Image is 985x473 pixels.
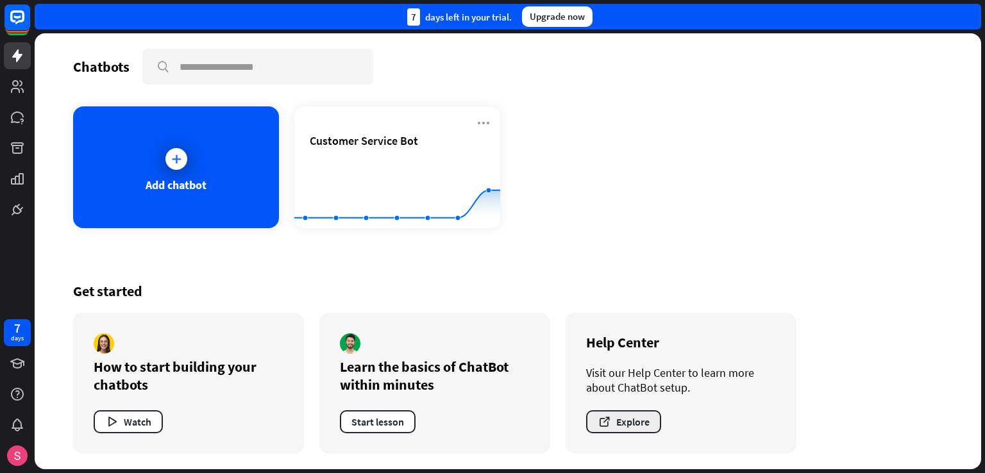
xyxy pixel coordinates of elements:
[94,333,114,354] img: author
[586,365,776,395] div: Visit our Help Center to learn more about ChatBot setup.
[407,8,420,26] div: 7
[146,178,206,192] div: Add chatbot
[522,6,593,27] div: Upgrade now
[14,322,21,334] div: 7
[340,333,360,354] img: author
[340,358,530,394] div: Learn the basics of ChatBot within minutes
[94,358,283,394] div: How to start building your chatbots
[4,319,31,346] a: 7 days
[586,410,661,433] button: Explore
[73,58,130,76] div: Chatbots
[11,334,24,343] div: days
[407,8,512,26] div: days left in your trial.
[10,5,49,44] button: Open LiveChat chat widget
[310,133,418,148] span: Customer Service Bot
[340,410,416,433] button: Start lesson
[586,333,776,351] div: Help Center
[94,410,163,433] button: Watch
[73,282,943,300] div: Get started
